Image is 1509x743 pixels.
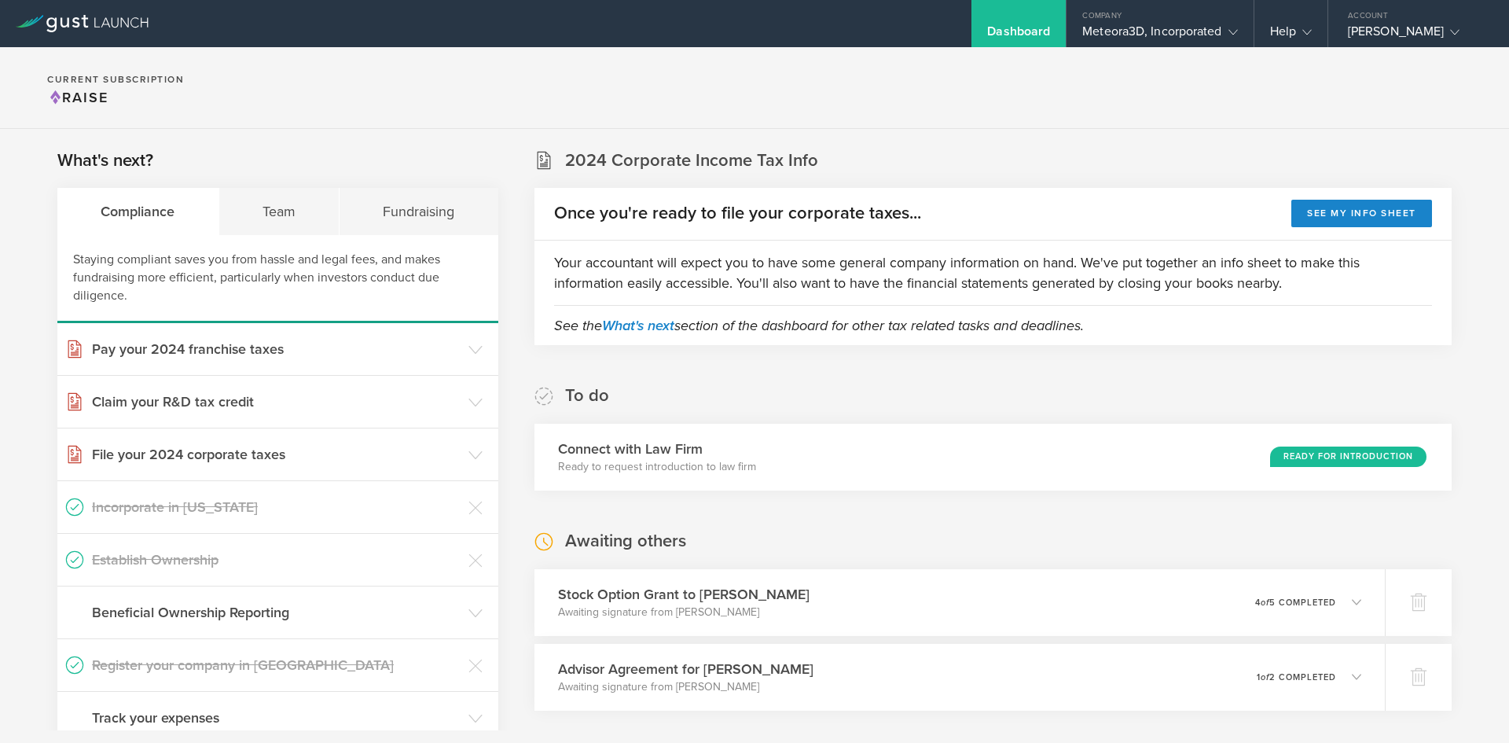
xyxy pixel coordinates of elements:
h3: Connect with Law Firm [558,439,756,459]
button: See my info sheet [1291,200,1432,227]
div: Staying compliant saves you from hassle and legal fees, and makes fundraising more efficient, par... [57,235,498,323]
h3: Pay your 2024 franchise taxes [92,339,461,359]
h3: Track your expenses [92,708,461,728]
h3: Incorporate in [US_STATE] [92,497,461,517]
div: Team [219,188,340,235]
div: [PERSON_NAME] [1348,24,1481,47]
em: of [1261,598,1269,608]
div: Meteora3D, Incorporated [1082,24,1237,47]
h2: 2024 Corporate Income Tax Info [565,149,818,172]
h2: To do [565,384,609,407]
p: 4 5 completed [1255,598,1336,607]
a: What's next [602,317,674,334]
p: Awaiting signature from [PERSON_NAME] [558,605,810,620]
p: Ready to request introduction to law firm [558,459,756,475]
p: Your accountant will expect you to have some general company information on hand. We've put toget... [554,252,1432,293]
div: Compliance [57,188,219,235]
h3: Claim your R&D tax credit [92,392,461,412]
div: Dashboard [987,24,1050,47]
h2: Once you're ready to file your corporate taxes... [554,202,921,225]
div: Fundraising [340,188,498,235]
h3: Stock Option Grant to [PERSON_NAME] [558,584,810,605]
h3: File your 2024 corporate taxes [92,444,461,465]
div: Ready for Introduction [1270,447,1426,467]
h3: Advisor Agreement for [PERSON_NAME] [558,659,813,679]
div: Connect with Law FirmReady to request introduction to law firmReady for Introduction [534,424,1452,491]
h3: Register your company in [GEOGRAPHIC_DATA] [92,655,461,675]
h2: Current Subscription [47,75,184,84]
p: 1 2 completed [1257,673,1336,682]
span: Raise [47,89,108,106]
div: Help [1270,24,1312,47]
em: of [1261,672,1269,682]
h3: Establish Ownership [92,550,461,570]
h2: What's next? [57,149,153,172]
h3: Beneficial Ownership Reporting [92,602,461,623]
p: Awaiting signature from [PERSON_NAME] [558,679,813,695]
h2: Awaiting others [565,530,686,553]
em: See the section of the dashboard for other tax related tasks and deadlines. [554,317,1084,334]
